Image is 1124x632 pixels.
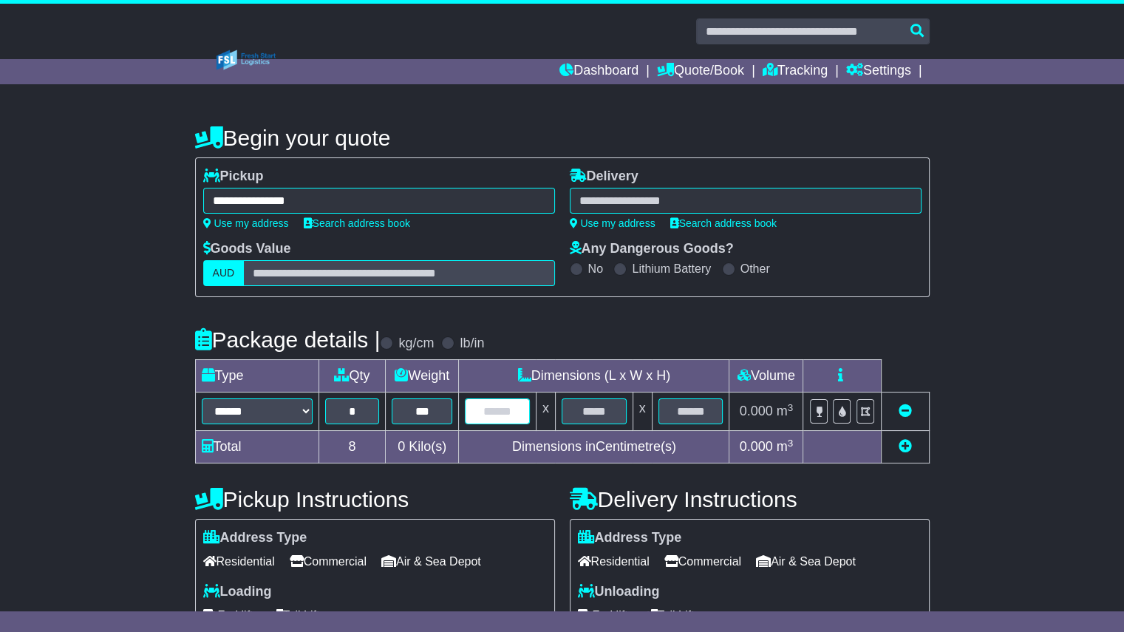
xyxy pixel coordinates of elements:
[195,487,555,512] h4: Pickup Instructions
[304,217,410,229] a: Search address book
[203,241,291,257] label: Goods Value
[899,404,912,418] a: Remove this item
[536,393,555,431] td: x
[643,604,695,627] span: Tail Lift
[729,360,803,393] td: Volume
[670,217,777,229] a: Search address book
[578,604,628,627] span: Forklift
[633,393,652,431] td: x
[386,360,459,393] td: Weight
[195,431,319,463] td: Total
[459,431,729,463] td: Dimensions in Centimetre(s)
[570,169,638,185] label: Delivery
[777,404,794,418] span: m
[203,260,245,286] label: AUD
[203,604,253,627] span: Forklift
[459,360,729,393] td: Dimensions (L x W x H)
[290,550,367,573] span: Commercial
[203,530,307,546] label: Address Type
[195,327,381,352] h4: Package details |
[319,360,386,393] td: Qty
[578,530,682,546] label: Address Type
[632,262,711,276] label: Lithium Battery
[195,360,319,393] td: Type
[570,217,655,229] a: Use my address
[203,217,289,229] a: Use my address
[203,550,275,573] span: Residential
[195,126,930,150] h4: Begin your quote
[381,550,481,573] span: Air & Sea Depot
[756,550,856,573] span: Air & Sea Depot
[777,439,794,454] span: m
[578,550,650,573] span: Residential
[763,59,828,84] a: Tracking
[386,431,459,463] td: Kilo(s)
[319,431,386,463] td: 8
[460,336,484,352] label: lb/in
[740,439,773,454] span: 0.000
[203,584,272,600] label: Loading
[398,439,405,454] span: 0
[664,550,741,573] span: Commercial
[588,262,603,276] label: No
[398,336,434,352] label: kg/cm
[740,404,773,418] span: 0.000
[570,241,734,257] label: Any Dangerous Goods?
[559,59,638,84] a: Dashboard
[657,59,744,84] a: Quote/Book
[578,584,660,600] label: Unloading
[268,604,320,627] span: Tail Lift
[846,59,911,84] a: Settings
[899,439,912,454] a: Add new item
[570,487,930,512] h4: Delivery Instructions
[788,438,794,449] sup: 3
[740,262,770,276] label: Other
[788,402,794,413] sup: 3
[203,169,264,185] label: Pickup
